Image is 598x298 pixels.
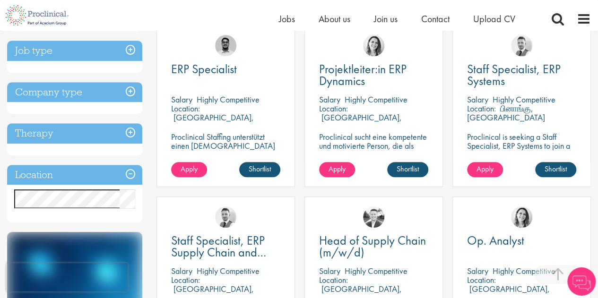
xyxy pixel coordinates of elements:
a: Apply [319,162,355,177]
span: Location: [171,274,200,285]
p: [GEOGRAPHIC_DATA], [GEOGRAPHIC_DATA] [171,112,254,132]
img: Giovanni Esposito [215,206,236,228]
span: Apply [181,164,198,174]
span: Location: [171,103,200,114]
span: Op. Analyst [467,232,524,248]
span: Apply [477,164,494,174]
p: Highly Competitive [197,94,260,105]
span: Head of Supply Chain (m/w/d) [319,232,426,260]
a: Staff Specialist, ERP Systems [467,63,576,87]
img: Timothy Deschamps [215,35,236,56]
img: Nur Ergiydiren [511,206,532,228]
span: Location: [467,103,496,114]
a: Staff Specialist, ERP Supply Chain and Manufacturing [171,235,280,258]
img: Nur Ergiydiren [363,35,384,56]
span: Staff Specialist, ERP Supply Chain and Manufacturing [171,232,266,272]
img: Lukas Eckert [363,206,384,228]
a: Op. Analyst [467,235,576,247]
span: Salary [467,94,488,105]
span: Location: [319,103,348,114]
a: Join us [374,13,398,25]
a: About us [319,13,350,25]
p: பினாங்கு, [GEOGRAPHIC_DATA] [467,103,545,123]
h3: Therapy [7,123,142,144]
h3: Job type [7,41,142,61]
a: Shortlist [535,162,576,177]
span: Projektleiter:in ERP Dynamics [319,61,407,89]
a: Apply [467,162,503,177]
p: [GEOGRAPHIC_DATA], [GEOGRAPHIC_DATA] [319,112,402,132]
span: Salary [319,265,340,276]
a: Upload CV [473,13,515,25]
span: Salary [467,265,488,276]
p: Highly Competitive [197,265,260,276]
a: Shortlist [387,162,428,177]
p: Proclinical is seeking a Staff Specialist, ERP Systems to join a global IT team in [GEOGRAPHIC_DA... [467,132,576,177]
h3: Company type [7,82,142,102]
h3: Location [7,165,142,185]
a: Head of Supply Chain (m/w/d) [319,235,428,258]
p: Highly Competitive [493,265,555,276]
span: Staff Specialist, ERP Systems [467,61,561,89]
span: ERP Specialist [171,61,237,77]
span: Location: [319,274,348,285]
p: Highly Competitive [345,265,407,276]
a: Contact [421,13,450,25]
p: Highly Competitive [493,94,555,105]
span: Location: [467,274,496,285]
a: Shortlist [239,162,280,177]
iframe: reCAPTCHA [7,263,128,291]
img: Chatbot [567,267,596,296]
p: Highly Competitive [345,94,407,105]
span: Apply [329,164,346,174]
span: Salary [319,94,340,105]
span: Salary [171,265,192,276]
img: Giovanni Esposito [511,35,532,56]
span: Salary [171,94,192,105]
a: Projektleiter:in ERP Dynamics [319,63,428,87]
p: Proclinical Staffing unterstützt einen [DEMOGRAPHIC_DATA] Kunden bei der Teamerweiterung und der ... [171,132,280,177]
p: Proclinical sucht eine kompetente und motivierte Person, die als Projektleiter:in ERP Dynamics ei... [319,132,428,168]
a: Apply [171,162,207,177]
a: Jobs [279,13,295,25]
a: ERP Specialist [171,63,280,75]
